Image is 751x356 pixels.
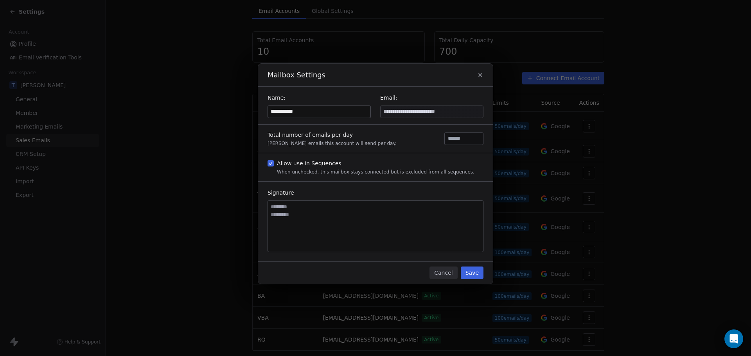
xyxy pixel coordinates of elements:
[429,267,457,279] button: Cancel
[268,190,294,196] span: Signature
[268,95,286,101] span: Name:
[277,159,474,167] div: Allow use in Sequences
[461,267,483,279] button: Save
[268,140,397,147] div: [PERSON_NAME] emails this account will send per day.
[268,70,325,80] span: Mailbox Settings
[268,131,397,139] div: Total number of emails per day
[268,159,274,167] button: Allow use in SequencesWhen unchecked, this mailbox stays connected but is excluded from all seque...
[380,95,397,101] span: Email:
[277,169,474,175] div: When unchecked, this mailbox stays connected but is excluded from all sequences.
